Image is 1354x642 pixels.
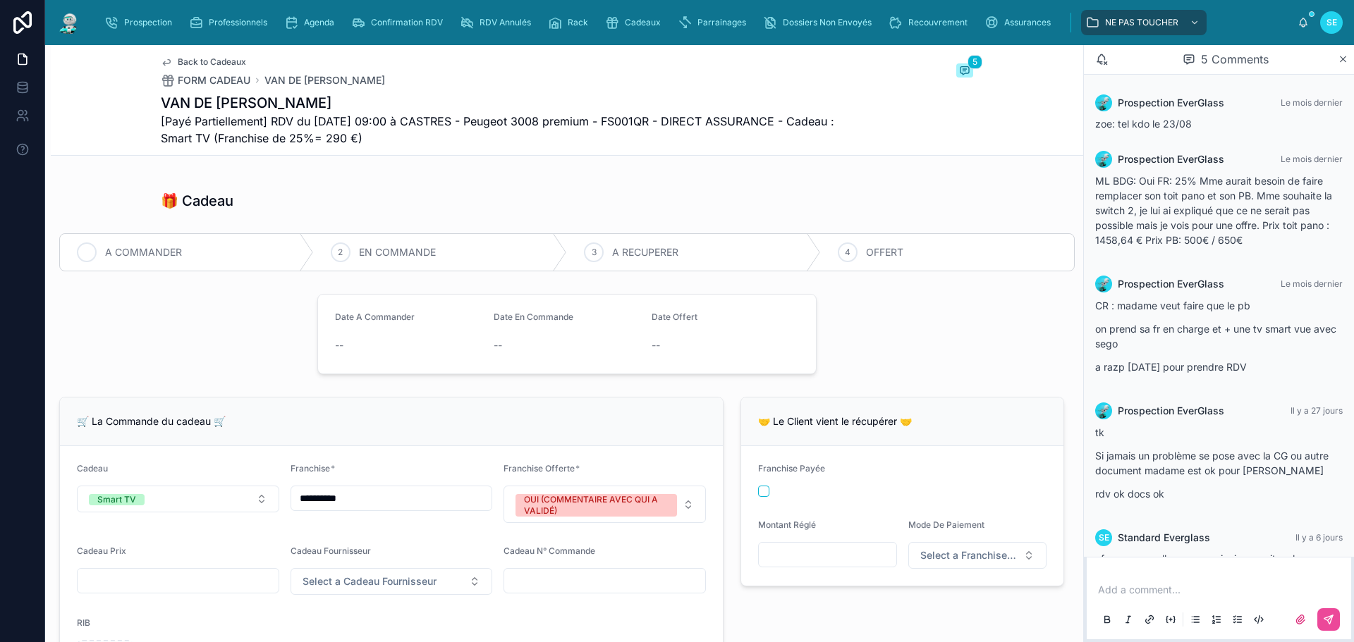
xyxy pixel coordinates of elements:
p: Si jamais un problème se pose avec la CG ou autre document madame est ok pour [PERSON_NAME] [1095,448,1343,478]
span: Il y a 6 jours [1295,532,1343,543]
span: Prospection EverGlass [1118,96,1224,110]
span: Agenda [304,17,334,28]
span: Prospection EverGlass [1118,152,1224,166]
button: Select Button [291,568,493,595]
a: Dossiers Non Envoyés [759,10,882,35]
span: Franchise Payée [758,463,825,474]
span: -- [494,338,502,352]
span: Prospection [124,17,172,28]
span: Recouvrement [908,17,968,28]
h1: 🎁 Cadeau [161,191,233,211]
span: NE PAS TOUCHER [1105,17,1178,28]
span: Franchise [291,463,330,474]
span: Il y a 27 jours [1291,405,1343,416]
a: FORM CADEAU [161,73,250,87]
span: Prospection EverGlass [1118,404,1224,418]
span: RDV Annulés [480,17,531,28]
span: 5 [968,55,982,69]
p: on prend sa fr en charge et + une tv smart vue avec sego [1095,321,1343,351]
h1: VAN DE [PERSON_NAME] [161,93,867,113]
img: App logo [56,11,82,34]
p: a razp [DATE] pour prendre RDV [1095,359,1343,374]
span: Select a Cadeau Fournisseur [303,574,437,588]
span: ef : mme appelle pour savoir si on avait eu le remboursement de l'assu, est au courant que non, v... [1095,553,1341,607]
span: FORM CADEAU [178,73,250,87]
span: EN COMMANDE [359,245,436,259]
span: Rack [568,17,588,28]
a: Parrainages [673,10,756,35]
a: Recouvrement [884,10,977,35]
span: A COMMANDER [105,245,182,259]
a: Assurances [980,10,1061,35]
p: rdv ok docs ok [1095,486,1343,501]
span: Date En Commande [494,311,573,322]
span: Confirmation RDV [371,17,443,28]
div: Smart TV [97,494,136,505]
span: Date A Commander [335,311,415,322]
button: Select Button [504,486,706,523]
span: SE [1099,532,1109,543]
a: Prospection [100,10,182,35]
p: tk [1095,425,1343,440]
span: SE [1326,17,1337,28]
a: Professionnels [185,10,277,35]
span: Le mois dernier [1281,154,1343,164]
p: ML BDG: Oui FR: 25% Mme aurait besoin de faire remplacer son toit pano et son PB. Mme souhaite la... [1095,173,1343,247]
span: Parrainages [697,17,746,28]
span: Franchise Offerte [504,463,575,474]
span: Le mois dernier [1281,278,1343,289]
span: Prospection EverGlass [1118,277,1224,291]
span: [Payé Partiellement] RDV du [DATE] 09:00 à CASTRES - Peugeot 3008 premium - FS001QR - DIRECT ASSU... [161,113,867,147]
span: zoe: tel kdo le 23/08 [1095,118,1192,130]
span: Date Offert [652,311,697,322]
span: 4 [845,247,850,258]
button: Select Button [77,486,279,512]
a: Cadeaux [601,10,671,35]
a: Confirmation RDV [347,10,453,35]
a: RDV Annulés [456,10,541,35]
p: CR : madame veut faire que le pb [1095,298,1343,313]
button: Select Button [908,542,1047,569]
span: Dossiers Non Envoyés [783,17,872,28]
span: 🤝 Le Client vient le récupérer 🤝 [758,415,912,427]
a: Rack [544,10,598,35]
a: VAN DE [PERSON_NAME] [264,73,385,87]
span: Cadeaux [625,17,661,28]
a: NE PAS TOUCHER [1081,10,1207,35]
span: Cadeau Fournisseur [291,545,371,556]
span: Cadeau N° Commande [504,545,595,556]
span: Cadeau Prix [77,545,126,556]
span: 2 [338,247,343,258]
span: Montant Réglé [758,519,816,530]
a: Back to Cadeaux [161,56,246,68]
span: Mode De Paiement [908,519,984,530]
div: scrollable content [93,7,1298,38]
span: Le mois dernier [1281,97,1343,108]
div: OUI (COMMENTAIRE AVEC QUI A VALIDÉ) [524,494,669,517]
span: -- [652,338,660,352]
span: Back to Cadeaux [178,56,246,68]
a: Agenda [280,10,344,35]
button: 5 [956,63,973,80]
span: 3 [592,247,597,258]
span: OFFERT [866,245,903,259]
span: -- [335,338,343,352]
span: 🛒 La Commande du cadeau 🛒 [77,415,226,427]
span: Standard Everglass [1118,531,1210,545]
span: Select a Franchise Mode De Paiement [920,548,1018,562]
span: 5 Comments [1201,51,1269,68]
span: A RECUPERER [612,245,678,259]
span: Assurances [1004,17,1051,28]
span: Professionnels [209,17,267,28]
span: RIB [77,617,90,628]
span: Cadeau [77,463,108,474]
